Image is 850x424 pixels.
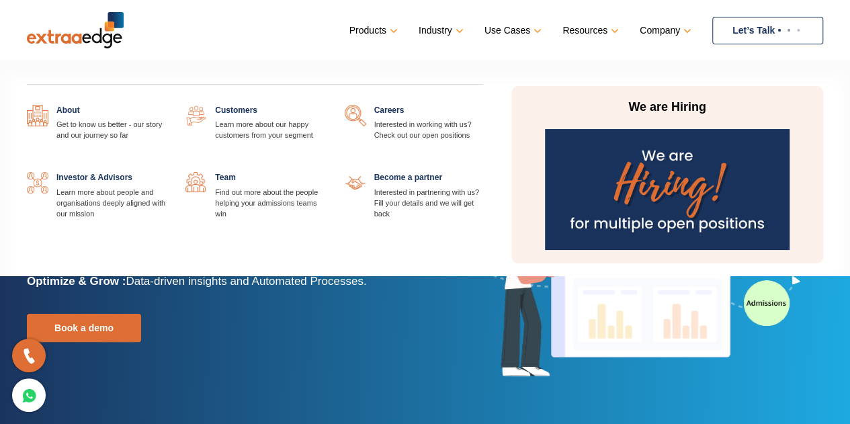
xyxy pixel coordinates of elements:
a: Use Cases [484,21,539,40]
a: Industry [419,21,461,40]
a: Company [640,21,689,40]
span: Data-driven insights and Automated Processes. [126,275,366,288]
p: We are Hiring [541,99,794,116]
a: Book a demo [27,314,141,342]
a: Resources [562,21,616,40]
a: Products [349,21,395,40]
a: Let’s Talk [712,17,823,44]
b: Optimize & Grow : [27,275,126,288]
